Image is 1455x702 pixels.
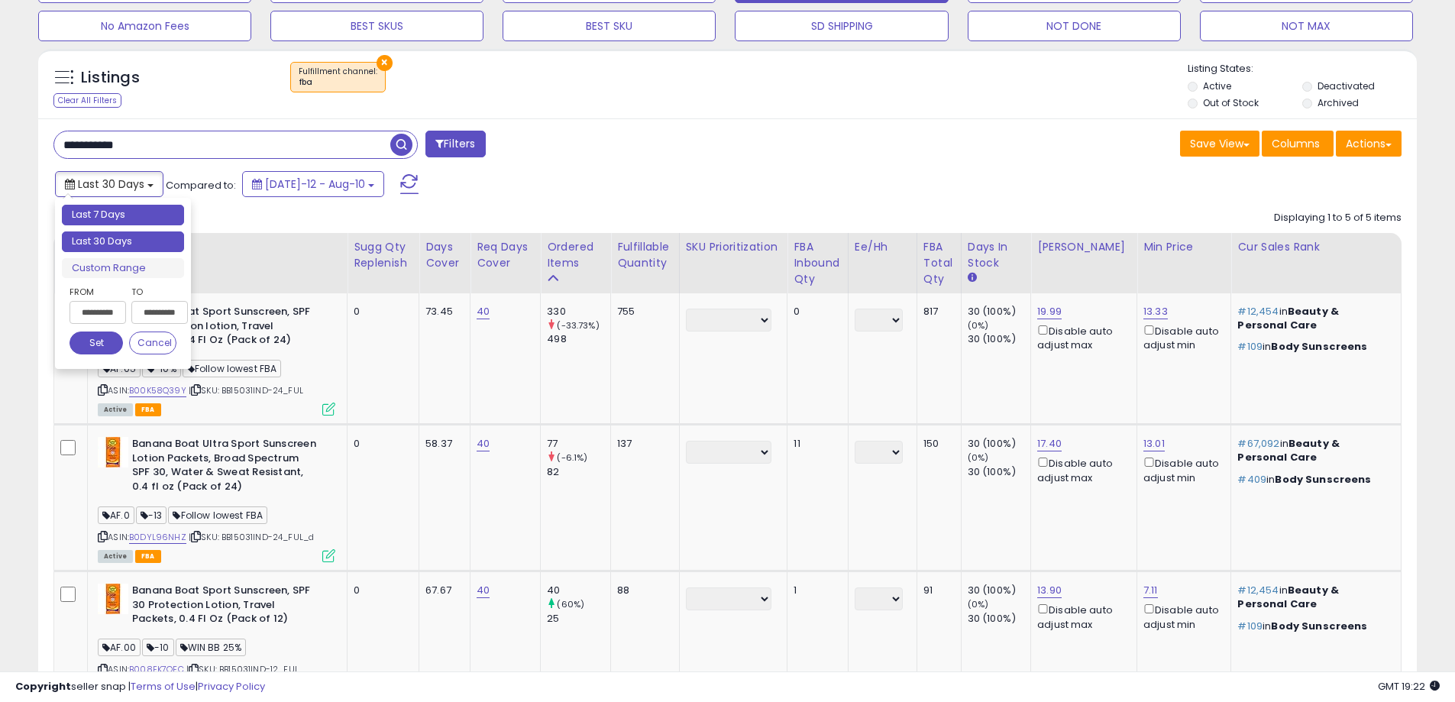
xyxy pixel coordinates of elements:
[81,67,140,89] h5: Listings
[1237,304,1339,332] span: Beauty & Personal Care
[131,284,176,299] label: To
[135,550,161,563] span: FBA
[129,531,186,544] a: B0DYL96NHZ
[1143,304,1168,319] a: 13.33
[176,639,247,656] span: WIN BB 25%
[1203,79,1231,92] label: Active
[1237,620,1389,633] p: in
[166,178,236,192] span: Compared to:
[1037,601,1125,631] div: Disable auto adjust max
[547,305,610,319] div: 330
[1143,583,1158,598] a: 7.11
[98,506,134,524] span: AF.0
[968,465,1030,479] div: 30 (100%)
[98,403,133,416] span: All listings currently available for purchase on Amazon
[348,233,419,293] th: Please note that this number is a calculation based on your required days of coverage and your ve...
[1237,619,1263,633] span: #109
[968,271,977,285] small: Days In Stock.
[1271,619,1367,633] span: Body Sunscreens
[1237,436,1279,451] span: #67,092
[557,451,587,464] small: (-6.1%)
[198,679,265,694] a: Privacy Policy
[503,11,716,41] button: BEST SKU
[923,584,949,597] div: 91
[15,680,265,694] div: seller snap | |
[1237,340,1389,354] p: in
[1143,436,1165,451] a: 13.01
[1237,472,1266,487] span: #409
[968,437,1030,451] div: 30 (100%)
[1336,131,1402,157] button: Actions
[98,305,335,414] div: ASIN:
[968,11,1181,41] button: NOT DONE
[1318,79,1375,92] label: Deactivated
[1237,583,1279,597] span: #12,454
[299,77,377,88] div: fba
[377,55,393,71] button: ×
[794,437,836,451] div: 11
[1274,211,1402,225] div: Displaying 1 to 5 of 5 items
[477,239,534,271] div: Req Days Cover
[78,176,144,192] span: Last 30 Days
[15,679,71,694] strong: Copyright
[53,93,121,108] div: Clear All Filters
[1237,304,1279,319] span: #12,454
[189,384,303,396] span: | SKU: BB15031IND-24_FUL
[354,305,407,319] div: 0
[617,305,668,319] div: 755
[617,584,668,597] div: 88
[142,639,174,656] span: -10
[183,360,282,377] span: Follow lowest FBA
[1037,304,1062,319] a: 19.99
[1200,11,1413,41] button: NOT MAX
[547,465,610,479] div: 82
[1037,239,1130,255] div: [PERSON_NAME]
[136,506,167,524] span: -13
[189,531,314,543] span: | SKU: BB15031IND-24_FUL_d
[923,305,949,319] div: 817
[425,305,458,319] div: 73.45
[547,584,610,597] div: 40
[477,436,490,451] a: 40
[1378,679,1440,694] span: 2025-09-10 19:22 GMT
[686,239,781,255] div: SKU Prioritization
[242,171,384,197] button: [DATE]-12 - Aug-10
[70,284,123,299] label: From
[547,239,604,271] div: Ordered Items
[1180,131,1259,157] button: Save View
[135,403,161,416] span: FBA
[1237,339,1263,354] span: #109
[968,305,1030,319] div: 30 (100%)
[1143,601,1219,631] div: Disable auto adjust min
[70,332,123,354] button: Set
[62,205,184,225] li: Last 7 Days
[94,239,341,255] div: Title
[354,239,412,271] div: Sugg Qty Replenish
[98,639,141,656] span: AF.00
[1237,437,1389,464] p: in
[547,437,610,451] div: 77
[98,437,335,561] div: ASIN:
[923,437,949,451] div: 150
[794,239,842,287] div: FBA inbound Qty
[132,437,318,497] b: Banana Boat Ultra Sport Sunscreen Lotion Packets, Broad Spectrum SPF 30, Water & Sweat Resistant,...
[265,176,365,192] span: [DATE]-12 - Aug-10
[425,437,458,451] div: 58.37
[1037,322,1125,352] div: Disable auto adjust max
[848,233,917,293] th: CSV column name: cust_attr_1_ee/hh
[968,598,989,610] small: (0%)
[1143,239,1224,255] div: Min Price
[1143,322,1219,352] div: Disable auto adjust min
[557,319,599,332] small: (-33.73%)
[968,319,989,332] small: (0%)
[129,384,186,397] a: B00K58Q39Y
[547,612,610,626] div: 25
[617,437,668,451] div: 137
[968,451,989,464] small: (0%)
[131,679,196,694] a: Terms of Use
[1237,305,1389,332] p: in
[1203,96,1259,109] label: Out of Stock
[617,239,673,271] div: Fulfillable Quantity
[1272,136,1320,151] span: Columns
[968,612,1030,626] div: 30 (100%)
